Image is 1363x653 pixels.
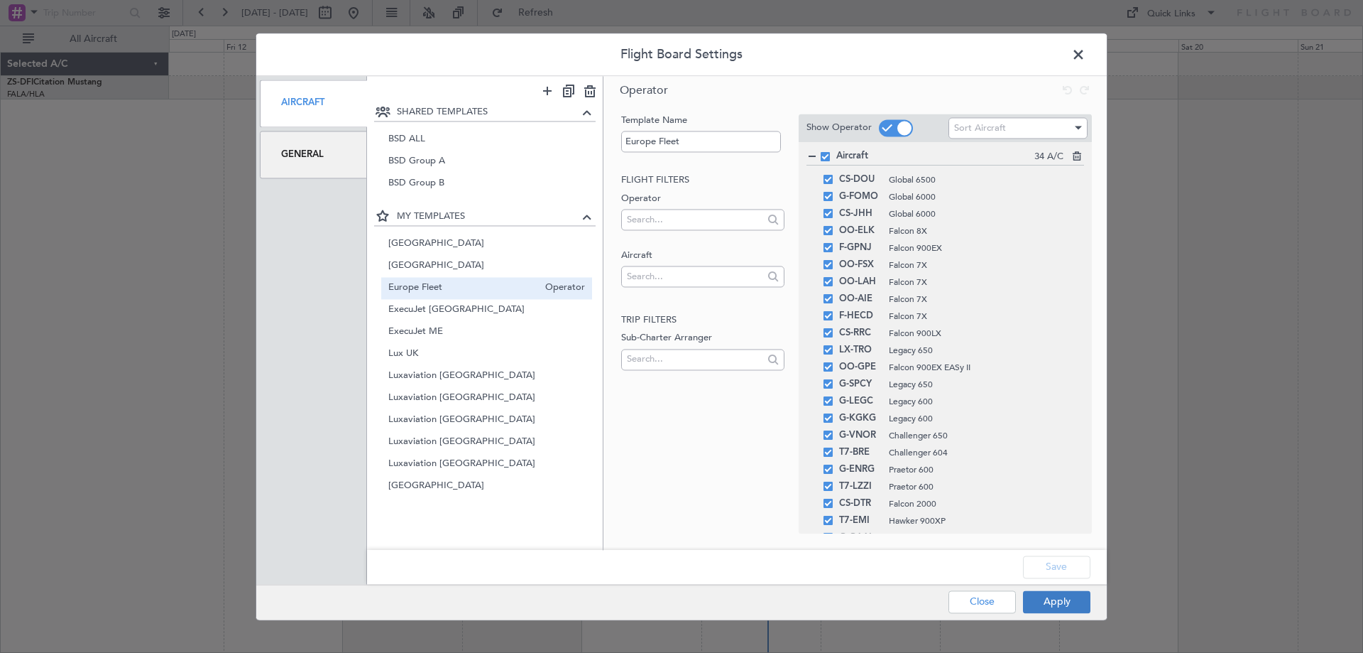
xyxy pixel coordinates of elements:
h2: Trip filters [621,313,784,328]
span: G-ENRG [839,461,882,478]
span: BSD Group B [388,176,586,191]
span: Challenger 604 [889,446,1071,459]
span: Operator [620,82,668,98]
input: Search... [627,266,762,287]
span: CS-JHH [839,205,882,222]
span: Falcon 900LX [889,327,1071,340]
span: G-VNOR [839,427,882,444]
button: Apply [1023,590,1090,613]
label: Sub-Charter Arranger [621,331,784,345]
span: G-SPCY [839,376,882,393]
span: Operator [538,281,585,296]
span: Falcon 7X [889,259,1071,271]
span: Global 6500 [889,173,1071,186]
span: Falcon 900EX EASy II [889,361,1071,374]
span: G-KGKG [839,410,882,427]
span: Luxaviation [GEOGRAPHIC_DATA] [388,369,586,384]
label: Show Operator [806,122,872,136]
span: CS-DTR [839,495,882,512]
span: Legacy 650 [889,378,1071,391]
span: CS-DOU [839,171,882,188]
label: Template Name [621,114,784,128]
span: G-FOMO [839,188,882,205]
header: Flight Board Settings [256,33,1107,76]
span: Luxaviation [GEOGRAPHIC_DATA] [388,413,586,428]
span: Cessna Citation XLS+ [889,531,1071,544]
span: LX-TRO [839,342,882,359]
span: Hawker 900XP [889,514,1071,527]
span: Legacy 600 [889,395,1071,408]
span: OO-FSX [839,257,882,274]
h2: Flight filters [621,173,784,188]
span: Lux UK [388,347,586,362]
span: Europe Fleet [388,281,539,296]
span: Falcon 7X [889,293,1071,306]
span: ExecuJet [GEOGRAPHIC_DATA] [388,303,586,318]
span: OO-LAH [839,274,882,291]
span: G-GAAL [839,529,882,546]
span: [GEOGRAPHIC_DATA] [388,237,586,252]
span: Legacy 650 [889,344,1071,357]
span: F-HECD [839,308,882,325]
span: OO-ELK [839,222,882,239]
div: General [260,131,367,178]
span: Legacy 600 [889,412,1071,425]
span: F-GPNJ [839,239,882,257]
label: Operator [621,192,784,206]
span: SHARED TEMPLATES [397,105,579,119]
span: T7-LZZI [839,478,882,495]
button: Close [948,590,1016,613]
span: CS-RRC [839,325,882,342]
span: Falcon 7X [889,276,1071,288]
span: Sort Aircraft [954,122,1006,134]
span: OO-AIE [839,291,882,308]
span: Falcon 8X [889,225,1071,237]
div: Aircraft [260,80,367,127]
span: Luxaviation [GEOGRAPHIC_DATA] [388,435,586,450]
span: [GEOGRAPHIC_DATA] [388,479,586,494]
span: Aircraft [836,149,1034,163]
span: Falcon 2000 [889,497,1071,510]
label: Aircraft [621,249,784,263]
span: BSD ALL [388,132,586,147]
span: OO-GPE [839,359,882,376]
span: Falcon 7X [889,310,1071,323]
span: Praetor 600 [889,463,1071,476]
span: Luxaviation [GEOGRAPHIC_DATA] [388,457,586,472]
span: T7-BRE [839,444,882,461]
span: BSD Group A [388,154,586,169]
span: G-LEGC [839,393,882,410]
span: ExecuJet ME [388,325,586,340]
span: 34 A/C [1034,150,1063,164]
span: Global 6000 [889,207,1071,220]
input: Search... [627,209,762,230]
span: Luxaviation [GEOGRAPHIC_DATA] [388,391,586,406]
input: Search... [627,349,762,370]
span: [GEOGRAPHIC_DATA] [388,259,586,274]
span: Falcon 900EX [889,242,1071,254]
span: Praetor 600 [889,480,1071,493]
span: T7-EMI [839,512,882,529]
span: Challenger 650 [889,429,1071,442]
span: Global 6000 [889,190,1071,203]
span: MY TEMPLATES [397,210,579,225]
